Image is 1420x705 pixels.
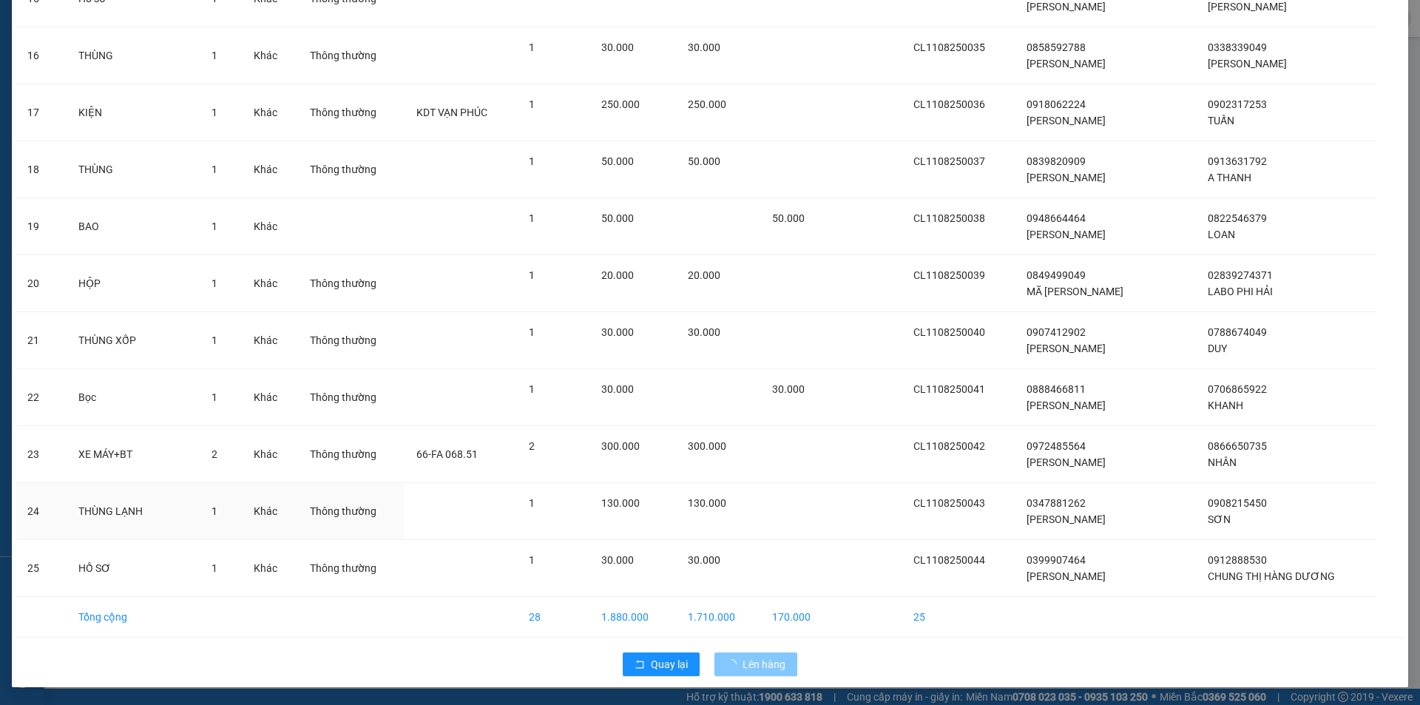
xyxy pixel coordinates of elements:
span: 30.000 [688,326,720,338]
span: 130.000 [601,497,640,509]
td: XE MÁY+BT [67,426,200,483]
td: 25 [16,540,67,597]
td: Thông thường [298,27,405,84]
span: CL1108250043 [913,497,985,509]
span: 30.000 [601,41,634,53]
span: 1 [529,155,535,167]
span: 20.000 [688,269,720,281]
span: 300.000 [688,440,726,452]
span: 0888466811 [1027,383,1086,395]
span: Lên hàng [743,656,785,672]
span: 1 [212,277,217,289]
span: LOAN [1208,229,1235,240]
td: Tổng cộng [67,597,200,638]
td: 21 [16,312,67,369]
span: [PERSON_NAME] [1208,58,1287,70]
span: CL1108250044 [913,554,985,566]
td: BAO [67,198,200,255]
span: 0918062224 [1027,98,1086,110]
span: 0866650735 [1208,440,1267,452]
span: 0399907464 [1027,554,1086,566]
span: 30.000 [601,383,634,395]
span: 0948664464 [1027,212,1086,224]
span: 250.000 [601,98,640,110]
td: Khác [242,369,298,426]
td: 22 [16,369,67,426]
span: [PERSON_NAME] [1027,343,1106,354]
span: 0706865922 [1208,383,1267,395]
span: [PERSON_NAME] [1027,570,1106,582]
span: [PERSON_NAME] [1027,58,1106,70]
td: Thông thường [298,312,405,369]
span: 50.000 [601,212,634,224]
td: THÙNG LẠNH [67,483,200,540]
span: [PERSON_NAME] [1027,456,1106,468]
span: 300.000 [601,440,640,452]
span: CL1108250037 [913,155,985,167]
span: 1 [212,505,217,517]
span: 0907412902 [1027,326,1086,338]
span: loading [726,659,743,669]
span: 1 [212,50,217,61]
span: DUY [1208,343,1227,354]
td: 17 [16,84,67,141]
td: Khác [242,84,298,141]
td: 1.710.000 [676,597,760,638]
span: Quay lại [651,656,688,672]
span: 1 [529,383,535,395]
span: 1 [212,107,217,118]
td: 20 [16,255,67,312]
span: 0913631792 [1208,155,1267,167]
span: 1 [212,562,217,574]
span: 0822546379 [1208,212,1267,224]
td: 1.880.000 [589,597,676,638]
span: 0858592788 [1027,41,1086,53]
span: CL1108250042 [913,440,985,452]
td: 23 [16,426,67,483]
span: 1 [529,212,535,224]
td: 18 [16,141,67,198]
td: 25 [902,597,1015,638]
span: 2 [212,448,217,460]
span: 250.000 [688,98,726,110]
td: Thông thường [298,426,405,483]
span: 50.000 [772,212,805,224]
td: Khác [242,198,298,255]
span: 1 [529,326,535,338]
td: 170.000 [760,597,834,638]
span: 2 [529,440,535,452]
td: 19 [16,198,67,255]
span: rollback [635,659,645,671]
span: 0912888530 [1208,554,1267,566]
td: 16 [16,27,67,84]
button: Lên hàng [714,652,797,676]
span: CL1108250035 [913,41,985,53]
span: CL1108250041 [913,383,985,395]
span: 66-FA 068.51 [416,448,478,460]
span: 1 [212,163,217,175]
span: 30.000 [772,383,805,395]
td: Thông thường [298,483,405,540]
td: Khác [242,312,298,369]
span: 0338339049 [1208,41,1267,53]
span: 1 [212,334,217,346]
span: CHUNG THỊ HÀNG DƯƠNG [1208,570,1335,582]
span: CL1108250040 [913,326,985,338]
td: Thông thường [298,255,405,312]
td: 24 [16,483,67,540]
span: 0788674049 [1208,326,1267,338]
button: rollbackQuay lại [623,652,700,676]
span: 130.000 [688,497,726,509]
span: 0902317253 [1208,98,1267,110]
td: Thông thường [298,540,405,597]
span: 30.000 [601,326,634,338]
td: Thông thường [298,369,405,426]
span: NHÂN [1208,456,1237,468]
td: Khác [242,255,298,312]
span: [PERSON_NAME] [1208,1,1287,13]
td: Bọc [67,369,200,426]
span: CL1108250038 [913,212,985,224]
span: MÃ [PERSON_NAME] [1027,286,1123,297]
td: Khác [242,27,298,84]
span: 1 [529,98,535,110]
